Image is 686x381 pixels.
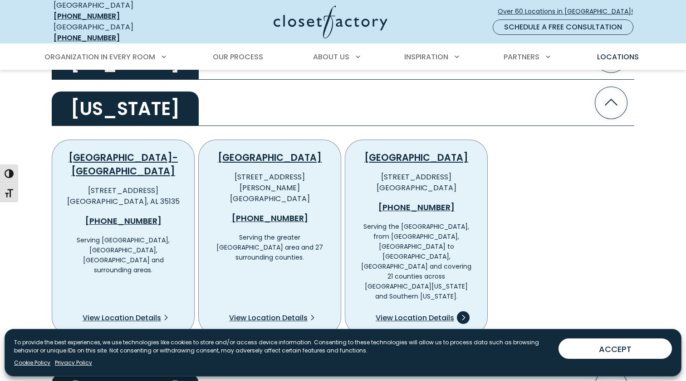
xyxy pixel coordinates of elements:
[274,5,387,39] img: Closet Factory Logo
[67,185,180,207] p: [STREET_ADDRESS] [GEOGRAPHIC_DATA], AL 35135
[360,201,473,214] a: [PHONE_NUMBER]
[52,92,199,126] h2: [US_STATE]
[497,4,641,19] a: Over 60 Locations in [GEOGRAPHIC_DATA]!
[213,172,326,204] p: [STREET_ADDRESS][PERSON_NAME] [GEOGRAPHIC_DATA]
[55,359,92,367] a: Privacy Policy
[213,52,263,62] span: Our Process
[83,313,161,323] span: View Location Details
[360,172,473,193] p: [STREET_ADDRESS] [GEOGRAPHIC_DATA]
[404,52,448,62] span: Inspiration
[498,7,640,16] span: Over 60 Locations in [GEOGRAPHIC_DATA]!
[54,11,120,21] a: [PHONE_NUMBER]
[597,52,639,62] span: Locations
[504,52,539,62] span: Partners
[213,232,326,262] p: Serving the greater [GEOGRAPHIC_DATA] area and 27 surrounding counties.
[375,309,469,328] a: View Location Details
[44,52,155,62] span: Organization in Every Room
[67,235,180,275] p: Serving [GEOGRAPHIC_DATA], [GEOGRAPHIC_DATA], [GEOGRAPHIC_DATA] and surrounding areas.
[54,33,120,43] a: [PHONE_NUMBER]
[67,214,180,228] a: [PHONE_NUMBER]
[82,309,176,328] a: View Location Details
[229,309,323,328] a: View Location Details
[229,313,308,323] span: View Location Details
[52,80,634,126] button: [US_STATE]
[69,151,178,178] a: [GEOGRAPHIC_DATA]-[GEOGRAPHIC_DATA]
[360,222,473,301] p: Serving the [GEOGRAPHIC_DATA], from [GEOGRAPHIC_DATA], [GEOGRAPHIC_DATA] to [GEOGRAPHIC_DATA], [G...
[213,212,326,225] a: [PHONE_NUMBER]
[493,19,633,35] a: Schedule a Free Consultation
[54,22,185,43] div: [GEOGRAPHIC_DATA]
[14,338,551,355] p: To provide the best experiences, we use technologies like cookies to store and/or access device i...
[38,44,648,70] nav: Primary Menu
[364,151,468,164] a: [GEOGRAPHIC_DATA]
[376,313,454,323] span: View Location Details
[14,359,50,367] a: Cookie Policy
[559,338,672,359] button: ACCEPT
[313,52,349,62] span: About Us
[218,151,322,164] a: [GEOGRAPHIC_DATA]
